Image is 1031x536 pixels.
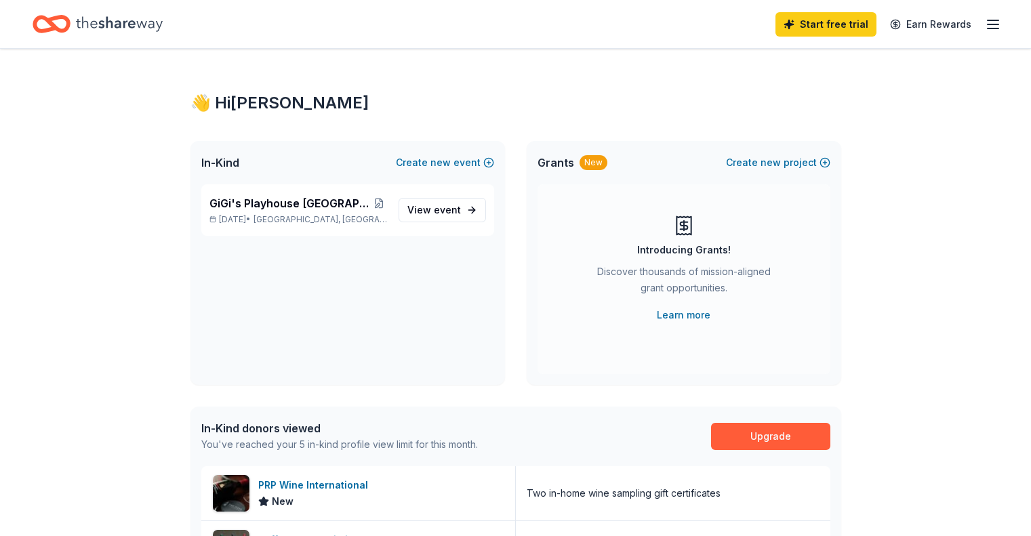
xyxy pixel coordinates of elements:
[430,154,451,171] span: new
[434,204,461,215] span: event
[213,475,249,512] img: Image for PRP Wine International
[657,307,710,323] a: Learn more
[726,154,830,171] button: Createnewproject
[775,12,876,37] a: Start free trial
[209,195,371,211] span: GiGi's Playhouse [GEOGRAPHIC_DATA] 2025 Gala
[396,154,494,171] button: Createnewevent
[254,214,387,225] span: [GEOGRAPHIC_DATA], [GEOGRAPHIC_DATA]
[201,436,478,453] div: You've reached your 5 in-kind profile view limit for this month.
[258,477,373,493] div: PRP Wine International
[407,202,461,218] span: View
[201,420,478,436] div: In-Kind donors viewed
[637,242,731,258] div: Introducing Grants!
[190,92,841,114] div: 👋 Hi [PERSON_NAME]
[399,198,486,222] a: View event
[272,493,294,510] span: New
[209,214,388,225] p: [DATE] •
[527,485,721,501] div: Two in-home wine sampling gift certificates
[33,8,163,40] a: Home
[882,12,979,37] a: Earn Rewards
[580,155,607,170] div: New
[711,423,830,450] a: Upgrade
[592,264,776,302] div: Discover thousands of mission-aligned grant opportunities.
[201,154,239,171] span: In-Kind
[761,154,781,171] span: new
[538,154,574,171] span: Grants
